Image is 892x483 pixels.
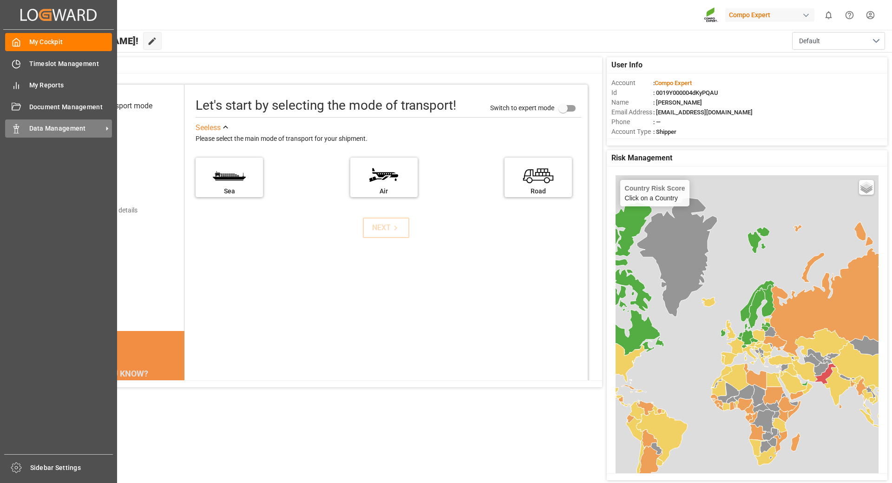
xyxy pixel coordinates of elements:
[792,32,885,50] button: open menu
[818,5,839,26] button: show 0 new notifications
[39,32,138,50] span: Hello [PERSON_NAME]!
[29,124,103,133] span: Data Management
[625,185,685,202] div: Click on a Country
[196,96,456,115] div: Let's start by selecting the mode of transport!
[611,88,653,98] span: Id
[355,186,413,196] div: Air
[611,98,653,107] span: Name
[29,102,112,112] span: Document Management
[611,127,653,137] span: Account Type
[29,80,112,90] span: My Reports
[653,119,661,126] span: : —
[799,36,820,46] span: Default
[653,99,702,106] span: : [PERSON_NAME]
[363,218,409,238] button: NEXT
[859,180,874,195] a: Layers
[30,463,113,473] span: Sidebar Settings
[509,186,567,196] div: Road
[611,78,653,88] span: Account
[372,222,400,233] div: NEXT
[655,79,692,86] span: Compo Expert
[200,186,258,196] div: Sea
[5,54,112,73] a: Timeslot Management
[839,5,860,26] button: Help Center
[611,60,643,71] span: User Info
[625,185,685,192] h4: Country Risk Score
[653,79,692,86] span: :
[653,128,676,135] span: : Shipper
[196,133,581,145] div: Please select the main mode of transport for your shipment.
[653,109,753,116] span: : [EMAIL_ADDRESS][DOMAIN_NAME]
[611,152,672,164] span: Risk Management
[653,89,718,96] span: : 0019Y000004dKyPQAU
[704,7,719,23] img: Screenshot%202023-09-29%20at%2010.02.21.png_1712312052.png
[5,33,112,51] a: My Cockpit
[611,107,653,117] span: Email Address
[196,122,221,133] div: See less
[611,117,653,127] span: Phone
[725,6,818,24] button: Compo Expert
[29,37,112,47] span: My Cockpit
[490,104,554,111] span: Switch to expert mode
[29,59,112,69] span: Timeslot Management
[50,364,184,383] div: DID YOU KNOW?
[725,8,814,22] div: Compo Expert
